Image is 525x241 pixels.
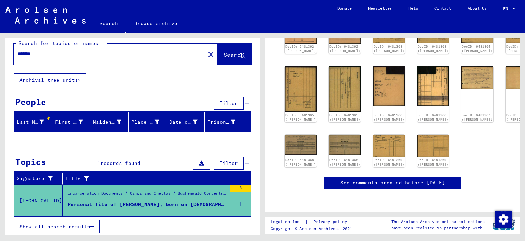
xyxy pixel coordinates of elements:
span: EN [503,6,511,11]
p: Copyright © Arolsen Archives, 2021 [271,226,355,232]
div: Topics [15,156,46,168]
a: DocID: 6481366 ([PERSON_NAME]) [374,113,404,122]
mat-header-cell: Date of Birth [166,112,205,132]
a: See comments created before [DATE] [340,179,445,186]
img: Change consent [495,211,512,228]
a: Privacy policy [308,218,355,226]
img: 002.jpg [417,66,449,106]
mat-icon: close [207,50,215,59]
div: Place of Birth [131,117,168,128]
a: DocID: 6481369 ([PERSON_NAME]) [418,158,448,167]
div: Last Name [17,119,44,126]
a: DocID: 6481363 ([PERSON_NAME]) [374,45,404,53]
td: [TECHNICAL_ID] [14,185,63,216]
div: Place of Birth [131,119,160,126]
a: DocID: 6481365 ([PERSON_NAME]) [285,113,316,122]
div: Signature [17,173,64,184]
a: DocID: 6481366 ([PERSON_NAME]) [418,113,448,122]
div: 8 [230,185,251,192]
div: Date of Birth [169,119,198,126]
div: Last Name [17,117,53,128]
a: Legal notice [271,218,305,226]
span: Search [224,51,244,58]
mat-header-cell: First Name [52,112,91,132]
mat-label: Search for topics or names [18,40,98,46]
span: records found [100,160,140,166]
div: Maiden Name [93,119,121,126]
div: First Name [55,117,92,128]
div: Prisoner # [207,117,244,128]
div: Date of Birth [169,117,206,128]
mat-header-cell: Maiden Name [90,112,129,132]
div: First Name [55,119,83,126]
a: DocID: 6481368 ([PERSON_NAME]) [329,158,360,167]
img: 001.jpg [373,66,405,106]
button: Filter [214,157,244,170]
img: 001.jpg [373,135,405,157]
p: have been realized in partnership with [391,225,485,231]
div: | [271,218,355,226]
a: DocID: 6481362 ([PERSON_NAME]) [285,45,316,53]
a: DocID: 6481368 ([PERSON_NAME]) [285,158,316,167]
img: 002.jpg [329,135,361,155]
mat-header-cell: Last Name [14,112,52,132]
div: Prisoner # [207,119,236,126]
a: DocID: 6481364 ([PERSON_NAME]) [462,45,493,53]
mat-header-cell: Place of Birth [129,112,167,132]
a: DocID: 6481369 ([PERSON_NAME]) [374,158,404,167]
div: Title [65,175,238,182]
span: Filter [219,100,238,106]
img: 002.jpg [417,135,449,157]
img: 001.jpg [461,66,493,89]
a: DocID: 6481367 ([PERSON_NAME]) [462,113,493,122]
button: Archival tree units [14,73,86,86]
button: Filter [214,97,244,110]
mat-header-cell: Prisoner # [205,112,251,132]
a: DocID: 6481365 ([PERSON_NAME]) [329,113,360,122]
button: Show all search results [14,220,100,233]
a: Search [91,15,126,33]
div: Personal file of [PERSON_NAME], born on [DEMOGRAPHIC_DATA] [68,201,227,208]
button: Search [218,44,251,65]
div: Title [65,173,244,184]
span: Show all search results [19,224,90,230]
a: DocID: 6481363 ([PERSON_NAME]) [418,45,448,53]
span: 1 [97,160,100,166]
p: The Arolsen Archives online collections [391,219,485,225]
img: 001.jpg [285,66,317,112]
button: Clear [204,47,218,61]
div: Maiden Name [93,117,130,128]
div: People [15,96,46,108]
img: Arolsen_neg.svg [5,7,86,24]
img: yv_logo.png [491,216,517,233]
a: DocID: 6481362 ([PERSON_NAME]) [329,45,360,53]
div: Signature [17,175,57,182]
img: 002.jpg [329,66,361,112]
span: Filter [219,160,238,166]
img: 001.jpg [285,135,317,155]
a: Browse archive [126,15,186,32]
div: Incarceration Documents / Camps and Ghettos / Buchenwald Concentration Camp / Individual Document... [68,190,227,200]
